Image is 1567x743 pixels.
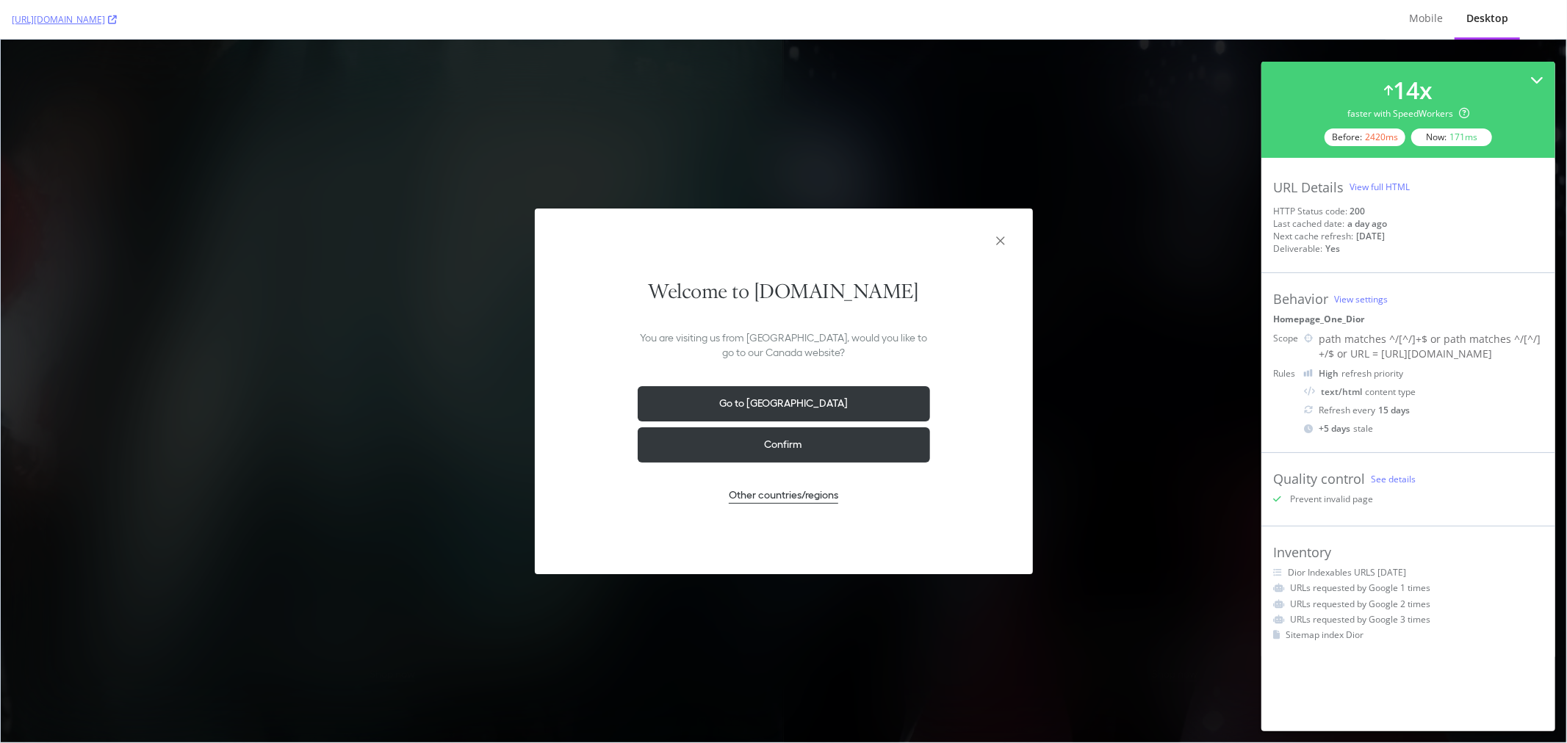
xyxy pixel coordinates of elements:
div: High [1319,367,1339,380]
div: Last cached date: [1273,217,1344,230]
div: a day ago [1347,217,1387,230]
div: content type [1304,385,1543,398]
div: text/html [1321,385,1362,398]
div: Before: [1325,128,1405,146]
div: + 5 days [1319,422,1350,435]
li: Dior Indexables URLS [DATE] [1273,566,1543,579]
a: See details [1371,473,1416,485]
div: Desktop [1466,11,1508,26]
div: [DATE] [1356,230,1385,242]
div: Next cache refresh: [1273,230,1353,242]
div: Scope [1273,332,1298,344]
div: Behavior [1273,291,1328,307]
button: Other countries/regions [728,449,837,464]
p: You are visiting us from [GEOGRAPHIC_DATA], would you like to go to our Canada website? [637,291,929,320]
h4: Welcome to [DOMAIN_NAME] [647,239,918,264]
li: URLs requested by Google 1 times [1273,581,1543,594]
div: Inventory [1273,544,1331,560]
div: 2420 ms [1365,131,1398,143]
div: Now: [1411,128,1492,146]
div: Refresh every [1304,404,1543,416]
li: Sitemap index Dior [1273,628,1543,641]
div: 171 ms [1449,131,1477,143]
div: 14 x [1393,73,1433,107]
li: URLs requested by Google 2 times [1273,598,1543,610]
div: stale [1304,422,1543,435]
a: View settings [1334,293,1388,305]
div: Mobile [1409,11,1443,26]
div: Prevent invalid page [1290,493,1373,505]
div: faster with SpeedWorkers [1347,107,1469,120]
div: refresh priority [1319,367,1403,380]
div: Yes [1325,242,1340,255]
div: Quality control [1273,471,1365,487]
button: Close the geolocation dialog [991,192,1009,210]
strong: 200 [1350,205,1365,217]
div: URL Details [1273,179,1344,195]
button: Confirm [637,388,929,423]
img: cRr4yx4cyByr8BeLxltRlzBPIAAAAAElFTkSuQmCC [1304,369,1313,377]
div: Rules [1273,367,1298,380]
a: [URL][DOMAIN_NAME] [12,13,117,26]
button: View full HTML [1350,175,1410,199]
div: Homepage_One_Dior [1273,313,1543,325]
button: Go to [GEOGRAPHIC_DATA] [637,347,929,382]
li: URLs requested by Google 3 times [1273,613,1543,626]
div: 15 days [1378,404,1410,416]
div: Deliverable: [1273,242,1322,255]
div: View full HTML [1350,181,1410,193]
div: HTTP Status code: [1273,205,1543,217]
div: path matches ^/[^/]+$ or path matches ^/[^/]+/$ or URL = [URL][DOMAIN_NAME] [1319,332,1543,361]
